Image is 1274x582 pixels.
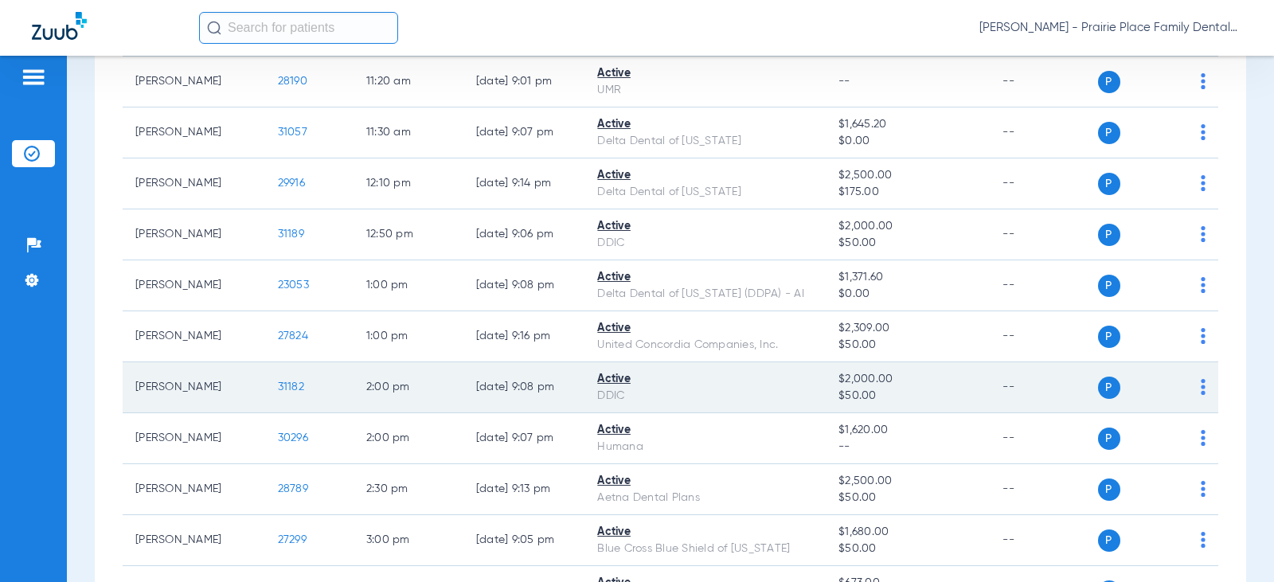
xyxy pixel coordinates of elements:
span: $1,371.60 [838,269,977,286]
td: 3:00 PM [354,515,463,566]
img: group-dot-blue.svg [1201,532,1206,548]
div: Delta Dental of [US_STATE] [597,133,813,150]
span: $2,000.00 [838,218,977,235]
span: 23053 [278,279,309,291]
td: [DATE] 9:07 PM [463,413,585,464]
td: 2:00 PM [354,362,463,413]
div: Active [597,371,813,388]
td: [DATE] 9:14 PM [463,158,585,209]
span: 29916 [278,178,305,189]
span: P [1098,529,1120,552]
td: -- [990,362,1097,413]
input: Search for patients [199,12,398,44]
div: Active [597,269,813,286]
span: $2,000.00 [838,371,977,388]
img: Zuub Logo [32,12,87,40]
td: [PERSON_NAME] [123,260,265,311]
img: group-dot-blue.svg [1201,481,1206,497]
span: $1,680.00 [838,524,977,541]
span: P [1098,71,1120,93]
span: 30296 [278,432,308,443]
span: $50.00 [838,541,977,557]
span: $0.00 [838,286,977,303]
td: -- [990,57,1097,107]
span: $0.00 [838,133,977,150]
img: group-dot-blue.svg [1201,124,1206,140]
div: Active [597,167,813,184]
td: [PERSON_NAME] [123,107,265,158]
span: $1,620.00 [838,422,977,439]
img: group-dot-blue.svg [1201,379,1206,395]
div: DDIC [597,388,813,404]
td: -- [990,515,1097,566]
td: [PERSON_NAME] [123,362,265,413]
span: $2,500.00 [838,167,977,184]
td: [PERSON_NAME] [123,515,265,566]
span: P [1098,326,1120,348]
img: group-dot-blue.svg [1201,226,1206,242]
div: Active [597,422,813,439]
span: $50.00 [838,235,977,252]
td: [PERSON_NAME] [123,413,265,464]
span: P [1098,428,1120,450]
span: P [1098,478,1120,501]
div: Active [597,320,813,337]
td: [PERSON_NAME] [123,311,265,362]
td: [PERSON_NAME] [123,209,265,260]
span: -- [838,439,977,455]
div: DDIC [597,235,813,252]
td: [DATE] 9:13 PM [463,464,585,515]
img: group-dot-blue.svg [1201,277,1206,293]
img: hamburger-icon [21,68,46,87]
span: $2,309.00 [838,320,977,337]
td: -- [990,464,1097,515]
td: 12:10 PM [354,158,463,209]
img: group-dot-blue.svg [1201,430,1206,446]
img: Search Icon [207,21,221,35]
td: -- [990,158,1097,209]
span: $50.00 [838,490,977,506]
td: -- [990,107,1097,158]
td: -- [990,209,1097,260]
td: -- [990,260,1097,311]
td: [DATE] 9:06 PM [463,209,585,260]
td: [DATE] 9:07 PM [463,107,585,158]
td: 1:00 PM [354,260,463,311]
div: Delta Dental of [US_STATE] [597,184,813,201]
td: 11:20 AM [354,57,463,107]
span: 31057 [278,127,307,138]
div: Aetna Dental Plans [597,490,813,506]
td: [PERSON_NAME] [123,158,265,209]
span: -- [838,76,850,87]
td: [PERSON_NAME] [123,57,265,107]
div: Active [597,116,813,133]
td: 1:00 PM [354,311,463,362]
span: $175.00 [838,184,977,201]
td: 2:30 PM [354,464,463,515]
span: $1,645.20 [838,116,977,133]
img: group-dot-blue.svg [1201,175,1206,191]
span: [PERSON_NAME] - Prairie Place Family Dental [979,20,1242,36]
span: $2,500.00 [838,473,977,490]
span: 28190 [278,76,307,87]
span: P [1098,275,1120,297]
td: [DATE] 9:01 PM [463,57,585,107]
span: 31182 [278,381,304,393]
td: 12:50 PM [354,209,463,260]
img: group-dot-blue.svg [1201,328,1206,344]
div: Active [597,473,813,490]
span: 28789 [278,483,308,494]
td: [DATE] 9:08 PM [463,362,585,413]
div: Delta Dental of [US_STATE] (DDPA) - AI [597,286,813,303]
td: [DATE] 9:16 PM [463,311,585,362]
div: Active [597,65,813,82]
div: United Concordia Companies, Inc. [597,337,813,353]
td: 11:30 AM [354,107,463,158]
div: Humana [597,439,813,455]
div: Blue Cross Blue Shield of [US_STATE] [597,541,813,557]
span: 31189 [278,229,304,240]
td: 2:00 PM [354,413,463,464]
span: 27299 [278,534,307,545]
span: $50.00 [838,388,977,404]
span: P [1098,173,1120,195]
